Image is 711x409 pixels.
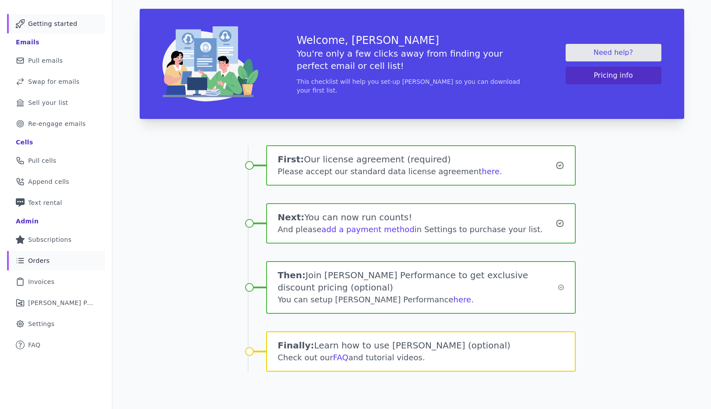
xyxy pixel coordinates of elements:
[28,298,94,307] span: [PERSON_NAME] Performance
[453,295,471,304] a: here
[28,56,63,65] span: Pull emails
[278,165,556,178] div: Please accept our standard data license agreement
[278,294,557,306] div: You can setup [PERSON_NAME] Performance .
[278,352,564,364] div: Check out our and tutorial videos.
[28,319,54,328] span: Settings
[7,14,105,33] a: Getting started
[297,47,527,72] h5: You're only a few clicks away from finding your perfect email or cell list!
[278,212,304,222] span: Next:
[278,154,304,165] span: First:
[278,153,556,165] h1: Our license agreement (required)
[28,256,50,265] span: Orders
[278,339,564,352] h1: Learn how to use [PERSON_NAME] (optional)
[7,51,105,70] a: Pull emails
[28,77,79,86] span: Swap for emails
[16,217,39,226] div: Admin
[28,277,54,286] span: Invoices
[28,119,86,128] span: Re-engage emails
[162,26,258,101] img: img
[28,341,40,349] span: FAQ
[7,151,105,170] a: Pull cells
[28,98,68,107] span: Sell your list
[7,314,105,334] a: Settings
[278,270,306,280] span: Then:
[7,72,105,91] a: Swap for emails
[16,38,40,47] div: Emails
[297,33,527,47] h3: Welcome, [PERSON_NAME]
[7,251,105,270] a: Orders
[28,198,62,207] span: Text rental
[16,138,33,147] div: Cells
[297,77,527,95] p: This checklist will help you set-up [PERSON_NAME] so you can download your first list.
[278,340,314,351] span: Finally:
[7,93,105,112] a: Sell your list
[278,269,557,294] h1: Join [PERSON_NAME] Performance to get exclusive discount pricing (optional)
[321,225,415,234] a: add a payment method
[7,230,105,249] a: Subscriptions
[7,293,105,312] a: [PERSON_NAME] Performance
[333,353,348,362] a: FAQ
[7,172,105,191] a: Append cells
[7,272,105,291] a: Invoices
[28,19,77,28] span: Getting started
[28,235,72,244] span: Subscriptions
[278,211,556,223] h1: You can now run counts!
[7,335,105,355] a: FAQ
[566,67,661,84] button: Pricing info
[28,177,69,186] span: Append cells
[7,114,105,133] a: Re-engage emails
[566,44,661,61] a: Need help?
[28,156,56,165] span: Pull cells
[278,223,556,236] div: And please in Settings to purchase your list.
[7,193,105,212] a: Text rental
